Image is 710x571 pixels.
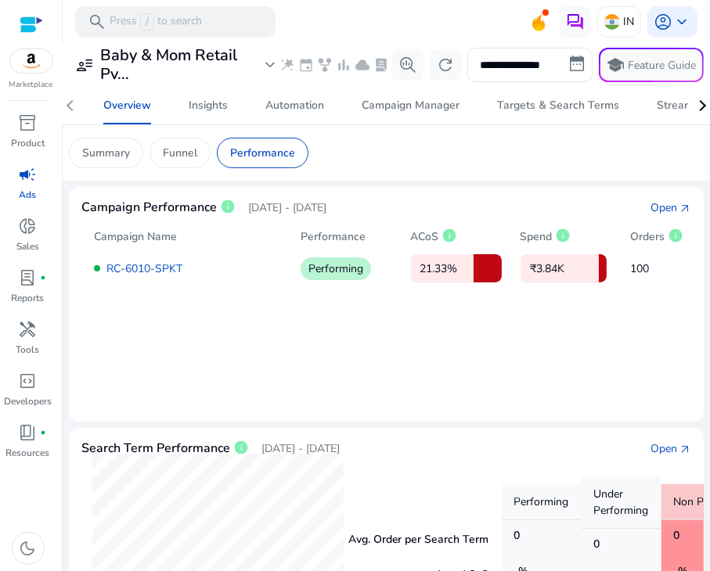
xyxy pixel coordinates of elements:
[651,199,691,216] a: Openarrow_outward
[679,203,691,215] span: arrow_outward
[41,429,47,436] span: fiber_manual_record
[16,239,39,253] p: Sales
[163,145,197,161] p: Funnel
[410,228,438,245] p: ACoS
[19,165,38,184] span: campaign
[521,228,553,245] p: Spend
[261,440,340,457] p: [DATE] - [DATE]
[94,228,177,245] p: Campaign Name
[189,100,228,111] div: Insights
[19,539,38,558] span: dark_mode
[20,188,37,202] p: Ads
[12,291,45,305] p: Reports
[556,228,571,243] span: info
[19,320,38,339] span: handyman
[430,49,461,81] button: refresh
[651,440,677,457] div: Open
[19,268,38,287] span: lab_profile
[19,423,38,442] span: book_4
[651,440,691,457] a: Openarrow_outward
[11,136,45,150] p: Product
[81,441,230,456] h4: Search Term Performance
[607,56,625,74] span: school
[81,200,217,215] h4: Campaign Performance
[657,100,694,111] div: Stream
[654,13,672,31] span: account_circle
[521,254,599,283] p: ₹3.84K
[604,14,620,30] img: in.svg
[392,49,423,81] button: search_insights
[9,79,53,91] p: Marketplace
[19,217,38,235] span: donut_small
[436,56,455,74] span: refresh
[373,57,389,73] span: lab_profile
[100,46,254,84] h3: Baby & Mom Retail Pv...
[668,228,683,243] span: info
[220,199,236,214] span: info
[497,100,619,111] div: Targets & Search Terms
[672,13,691,31] span: keyboard_arrow_down
[502,484,582,520] p: Performing
[4,394,52,408] p: Developers
[301,228,366,245] p: Performance
[10,49,52,73] img: amazon.svg
[82,145,130,161] p: Summary
[298,57,314,73] span: event
[301,257,371,280] p: Performing
[248,199,326,216] p: [DATE] - [DATE]
[75,56,94,74] span: user_attributes
[411,254,474,283] p: 21.33%
[651,199,677,216] div: Open
[582,476,661,529] p: Under Performing
[106,261,182,276] a: RC-6010-SPKT
[6,446,50,460] p: Resources
[623,8,634,35] p: IN
[630,260,679,277] p: 100
[88,13,106,31] span: search
[348,531,489,548] p: Avg. Order per Search Term
[103,100,151,111] div: Overview
[41,275,47,281] span: fiber_manual_record
[362,100,460,111] div: Campaign Manager
[355,57,370,73] span: cloud
[594,538,600,555] h5: 0
[398,56,417,74] span: search_insights
[599,48,704,82] button: schoolFeature Guide
[140,13,154,31] span: /
[441,228,457,243] span: info
[19,113,38,132] span: inventory_2
[233,440,249,455] span: info
[630,228,665,245] p: Orders
[110,13,202,31] p: Press to search
[261,56,279,74] span: expand_more
[679,444,691,456] span: arrow_outward
[514,530,521,547] h5: 0
[265,100,324,111] div: Automation
[230,145,295,161] p: Performance
[279,57,295,73] span: wand_stars
[19,372,38,390] span: code_blocks
[629,58,697,74] p: Feature Guide
[317,57,333,73] span: family_history
[674,530,680,547] h5: 0
[16,343,40,357] p: Tools
[336,57,351,73] span: bar_chart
